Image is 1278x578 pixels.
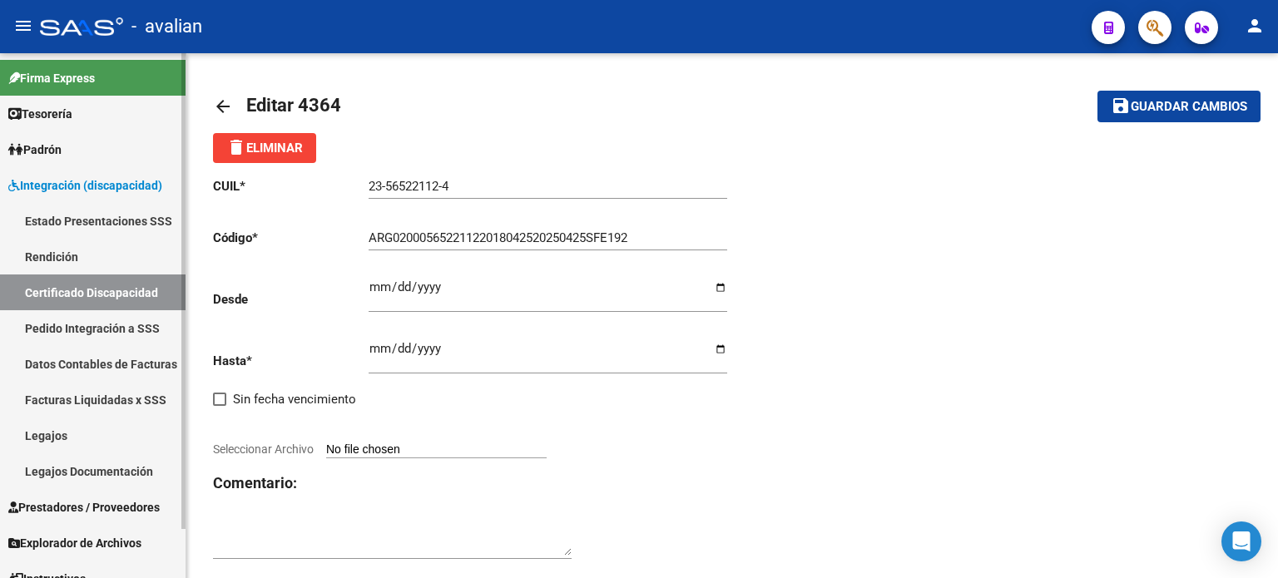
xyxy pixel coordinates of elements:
button: Guardar cambios [1097,91,1261,121]
mat-icon: arrow_back [213,96,233,116]
mat-icon: delete [226,137,246,157]
p: Hasta [213,352,369,370]
span: Sin fecha vencimiento [233,389,356,409]
mat-icon: save [1111,96,1131,116]
span: Guardar cambios [1131,100,1247,115]
span: Explorador de Archivos [8,534,141,552]
span: Editar 4364 [246,95,341,116]
div: Open Intercom Messenger [1221,521,1261,561]
span: Padrón [8,141,62,159]
p: Desde [213,290,369,309]
mat-icon: menu [13,16,33,36]
span: Tesorería [8,105,72,123]
span: Seleccionar Archivo [213,442,314,456]
span: Prestadores / Proveedores [8,498,160,516]
span: - avalian [131,8,202,45]
span: Firma Express [8,69,95,87]
strong: Comentario: [213,474,297,492]
button: Eliminar [213,133,316,163]
mat-icon: person [1245,16,1265,36]
p: CUIL [213,177,369,195]
p: Código [213,229,369,247]
span: Eliminar [226,141,303,156]
span: Integración (discapacidad) [8,176,162,195]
